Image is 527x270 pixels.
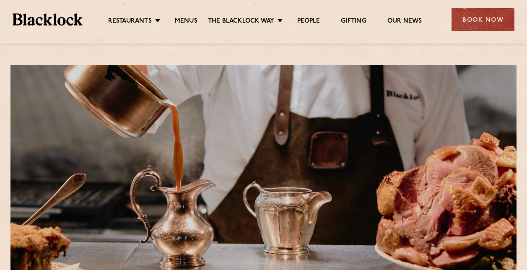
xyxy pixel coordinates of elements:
[108,17,152,26] a: Restaurants
[297,17,320,26] a: People
[208,17,274,26] a: The Blacklock Way
[175,17,197,26] a: Menus
[13,13,83,25] img: BL_Textured_Logo-footer-cropped.svg
[387,17,422,26] a: Our News
[452,8,514,31] div: Book Now
[341,17,366,26] a: Gifting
